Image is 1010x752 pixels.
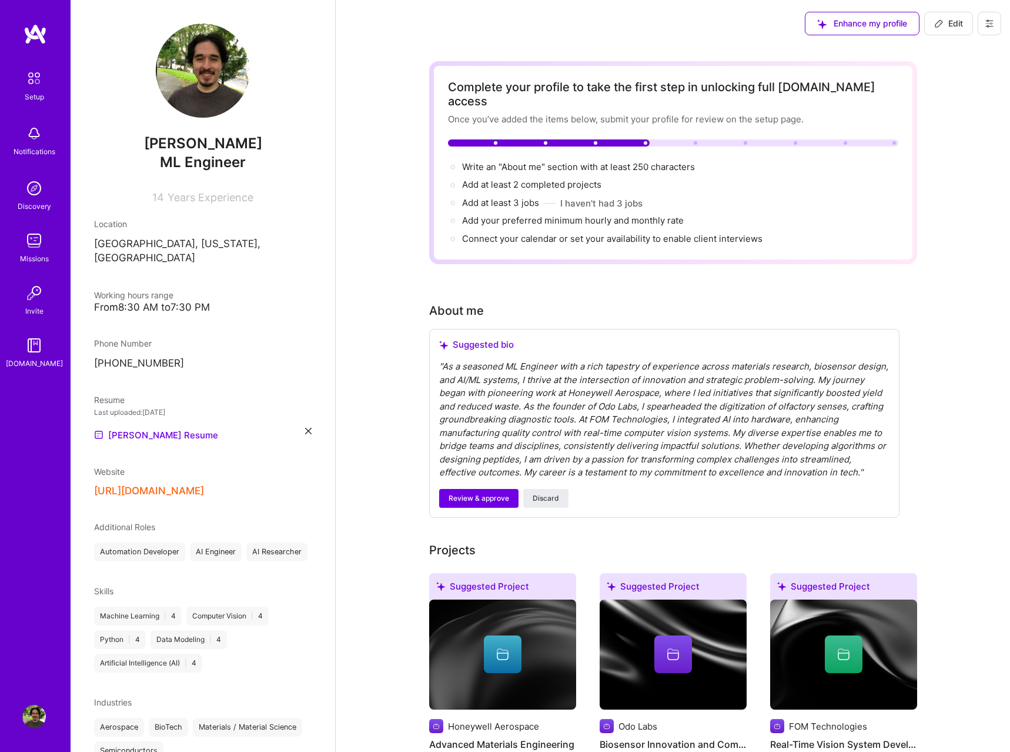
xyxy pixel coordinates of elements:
div: Machine Learning 4 [94,607,182,625]
img: User Avatar [156,24,250,118]
div: Last uploaded: [DATE] [94,406,312,418]
a: User Avatar [19,705,49,728]
div: Setup [25,91,44,103]
img: cover [770,600,917,710]
div: Discovery [18,200,51,212]
span: [PERSON_NAME] [94,135,312,152]
i: icon SuggestedTeams [777,582,786,591]
div: [DOMAIN_NAME] [6,357,63,370]
div: " As a seasoned ML Engineer with a rich tapestry of experience across materials research, biosens... [439,360,889,480]
span: ML Engineer [160,154,246,171]
div: Complete your profile to take the first step in unlocking full [DOMAIN_NAME] access [448,80,898,108]
img: Company logo [600,719,614,733]
h4: Real-Time Vision System Development [770,737,917,752]
div: Odo Labs [618,720,657,733]
div: Suggested bio [439,339,889,351]
span: Industries [94,697,132,707]
div: Honeywell Aerospace [448,720,539,733]
div: Data Modeling 4 [151,630,227,649]
span: Skills [94,586,113,596]
div: Invite [25,305,44,317]
button: [URL][DOMAIN_NAME] [94,485,204,497]
div: Add projects you've worked on [429,541,476,559]
div: Python 4 [94,630,146,649]
p: [GEOGRAPHIC_DATA], [US_STATE], [GEOGRAPHIC_DATA] [94,237,312,265]
div: Materials / Material Science [193,718,302,737]
span: Additional Roles [94,522,155,532]
img: cover [600,600,747,710]
div: Suggested Project [770,573,917,604]
img: logo [24,24,47,45]
div: Projects [429,541,476,559]
div: Suggested Project [429,573,576,604]
span: Edit [934,18,963,29]
button: Review & approve [439,489,519,508]
span: Phone Number [94,338,152,348]
div: Notifications [14,145,55,158]
i: icon Close [305,428,312,434]
h4: Advanced Materials Engineering [429,737,576,752]
img: User Avatar [22,705,46,728]
span: | [185,658,187,668]
span: Website [94,467,125,477]
div: Location [94,218,312,230]
img: Invite [22,281,46,305]
span: Years Experience [168,191,253,204]
div: Aerospace [94,718,144,737]
span: | [128,635,131,644]
div: BioTech [149,718,188,737]
img: Company logo [770,719,784,733]
button: Discard [523,489,568,508]
div: Artificial Intelligence (AI) 4 [94,654,202,673]
div: FOM Technologies [789,720,867,733]
div: Computer Vision 4 [186,607,269,625]
span: Add your preferred minimum hourly and monthly rate [462,215,684,226]
span: Working hours range [94,290,173,300]
div: About me [429,302,484,320]
span: 14 [152,191,164,204]
img: Company logo [429,719,443,733]
div: From 8:30 AM to 7:30 PM [94,301,312,314]
button: I haven't had 3 jobs [560,197,643,209]
div: Suggested Project [600,573,747,604]
i: icon SuggestedTeams [439,341,448,350]
button: Edit [924,12,973,35]
span: | [251,611,253,621]
span: | [209,635,212,644]
img: bell [22,122,46,145]
div: Once you’ve added the items below, submit your profile for review on the setup page. [448,113,898,125]
p: [PHONE_NUMBER] [94,357,312,371]
img: Resume [94,430,103,440]
span: Add at least 2 completed projects [462,179,601,190]
div: AI Researcher [246,543,307,561]
img: guide book [22,334,46,357]
span: Connect your calendar or set your availability to enable client interviews [462,233,762,244]
i: icon SuggestedTeams [607,582,616,591]
i: icon SuggestedTeams [436,582,445,591]
img: teamwork [22,229,46,252]
span: | [164,611,166,621]
div: Missions [20,252,49,265]
img: cover [429,600,576,710]
span: Discard [533,493,559,504]
div: AI Engineer [190,543,242,561]
span: Add at least 3 jobs [462,197,539,208]
a: [PERSON_NAME] Resume [94,428,218,442]
div: Automation Developer [94,543,185,561]
h4: Biosensor Innovation and Commercialization [600,737,747,752]
span: Resume [94,395,125,405]
span: Review & approve [449,493,509,504]
img: setup [22,66,46,91]
span: Write an "About me" section with at least 250 characters [462,161,697,172]
img: discovery [22,177,46,200]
